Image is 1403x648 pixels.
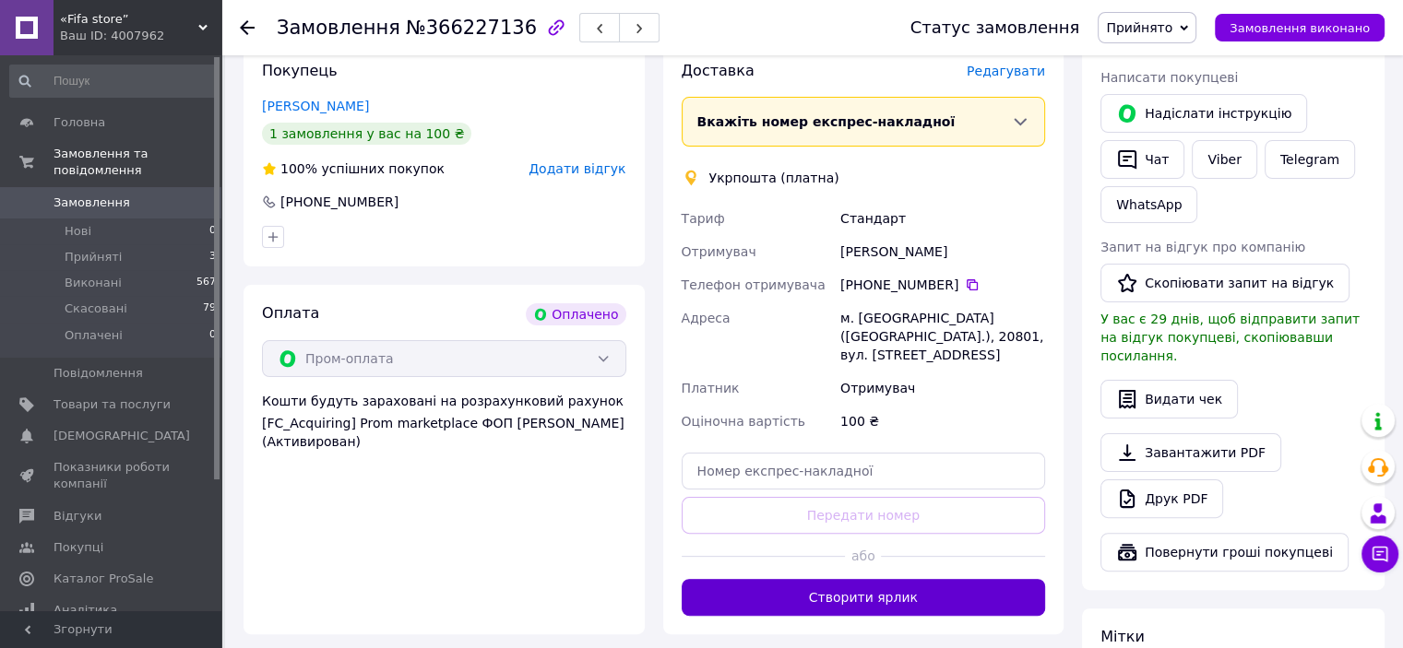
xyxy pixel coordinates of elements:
[682,244,756,259] span: Отримувач
[54,539,103,556] span: Покупці
[54,459,171,492] span: Показники роботи компанії
[682,277,826,292] span: Телефон отримувача
[54,114,105,131] span: Головна
[54,571,153,587] span: Каталог ProSale
[277,17,400,39] span: Замовлення
[262,392,626,451] div: Кошти будуть зараховані на розрахунковий рахунок
[529,161,625,176] span: Додати відгук
[54,428,190,444] span: [DEMOGRAPHIC_DATA]
[845,547,881,565] span: або
[209,327,216,344] span: 0
[406,17,537,39] span: №366227136
[1230,21,1370,35] span: Замовлення виконано
[837,371,1049,405] div: Отримувач
[203,300,216,317] span: 79
[262,99,369,113] a: [PERSON_NAME]
[54,396,171,413] span: Товари та послуги
[65,249,122,265] span: Прийняті
[65,275,122,291] span: Виконані
[209,249,216,265] span: 3
[1100,264,1349,302] button: Скопіювати запит на відгук
[1100,433,1281,472] a: Завантажити PDF
[1265,140,1355,179] a: Telegram
[65,300,127,317] span: Скасовані
[682,414,805,429] span: Оціночна вартість
[910,18,1080,37] div: Статус замовлення
[682,211,725,226] span: Тариф
[60,11,198,28] span: «Fifa store”
[682,579,1046,616] button: Створити ярлик
[697,114,956,129] span: Вкажіть номер експрес-накладної
[196,275,216,291] span: 567
[837,235,1049,268] div: [PERSON_NAME]
[1100,479,1223,518] a: Друк PDF
[54,146,221,179] span: Замовлення та повідомлення
[837,301,1049,371] div: м. [GEOGRAPHIC_DATA] ([GEOGRAPHIC_DATA].), 20801, вул. [STREET_ADDRESS]
[1100,628,1145,645] span: Мітки
[240,18,255,37] div: Повернутися назад
[262,123,471,145] div: 1 замовлення у вас на 100 ₴
[682,311,731,325] span: Адреса
[65,223,91,240] span: Нові
[54,365,143,382] span: Повідомлення
[1100,312,1360,363] span: У вас є 29 днів, щоб відправити запит на відгук покупцеві, скопіювавши посилання.
[209,223,216,240] span: 0
[837,202,1049,235] div: Стандарт
[65,327,123,344] span: Оплачені
[967,64,1045,78] span: Редагувати
[262,159,445,178] div: успішних покупок
[1100,140,1184,179] button: Чат
[262,414,626,451] div: [FC_Acquiring] Prom marketplace ФОП [PERSON_NAME] (Активирован)
[526,303,625,325] div: Оплачено
[60,28,221,44] div: Ваш ID: 4007962
[262,62,338,79] span: Покупець
[705,169,844,187] div: Укрпошта (платна)
[1100,240,1305,254] span: Запит на відгук про компанію
[1192,140,1256,179] a: Viber
[1100,70,1238,85] span: Написати покупцеві
[837,405,1049,438] div: 100 ₴
[1100,533,1349,571] button: Повернути гроші покупцеві
[1106,20,1172,35] span: Прийнято
[54,508,101,524] span: Відгуки
[1215,14,1385,41] button: Замовлення виконано
[1100,186,1197,223] a: WhatsApp
[1100,94,1307,133] button: Надіслати інструкцію
[280,161,317,176] span: 100%
[682,381,740,395] span: Платник
[1100,380,1238,418] button: Видати чек
[279,193,400,211] div: [PHONE_NUMBER]
[840,276,1045,294] div: [PHONE_NUMBER]
[54,602,117,619] span: Аналітика
[1361,536,1398,572] button: Чат з покупцем
[682,453,1046,489] input: Номер експрес-накладної
[682,62,755,79] span: Доставка
[9,65,218,98] input: Пошук
[262,304,319,322] span: Оплата
[54,194,130,211] span: Замовлення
